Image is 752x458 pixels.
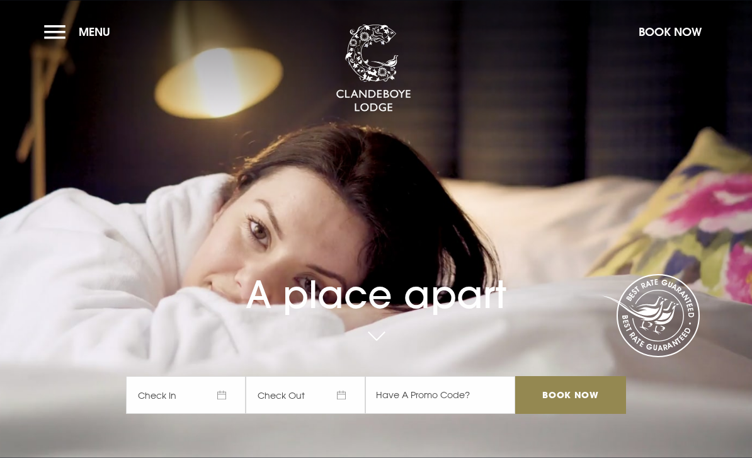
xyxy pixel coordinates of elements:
[365,376,515,414] input: Have A Promo Code?
[246,376,365,414] span: Check Out
[79,25,110,39] span: Menu
[632,18,708,45] button: Book Now
[336,25,411,113] img: Clandeboye Lodge
[44,18,117,45] button: Menu
[126,376,246,414] span: Check In
[515,376,626,414] input: Book Now
[126,244,626,317] h1: A place apart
